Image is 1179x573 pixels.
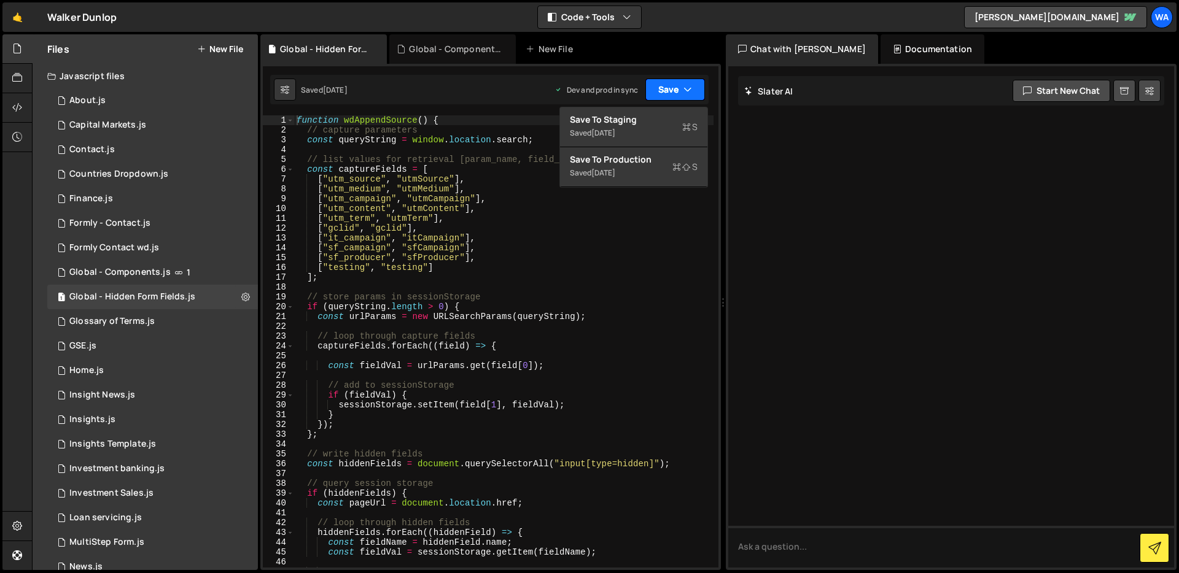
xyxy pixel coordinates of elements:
div: 13 [263,233,294,243]
div: 30 [263,400,294,410]
div: 41 [263,508,294,518]
div: 28 [263,380,294,390]
div: 42 [263,518,294,528]
button: Save [645,79,705,101]
div: GSE.js [69,340,96,352]
span: S [682,121,698,133]
div: Finance.js [69,193,113,204]
div: 2438/4759.js [47,137,258,162]
div: 4 [263,145,294,155]
div: 39 [263,488,294,498]
div: Investment Sales.js [69,488,154,499]
button: New File [197,44,243,54]
div: Formly Contact wd.js [69,242,159,253]
div: 45 [263,547,294,557]
div: 24 [263,341,294,351]
div: 2438/39600.js [47,530,258,555]
div: 17 [263,272,294,282]
div: 14 [263,243,294,253]
div: 2438/35907.js [47,432,258,456]
div: Global - Components.js [69,267,171,278]
div: 8 [263,184,294,194]
div: 2438/42302.js [47,236,258,260]
div: 38 [263,479,294,488]
div: 40 [263,498,294,508]
div: 25 [263,351,294,361]
div: 12 [263,223,294,233]
div: Insights.js [69,414,115,425]
div: 34 [263,439,294,449]
div: About.js [69,95,106,106]
div: 1 [263,115,294,125]
div: 2438/4587.js [47,334,258,358]
div: 5 [263,155,294,164]
button: Start new chat [1013,80,1110,102]
div: 27 [263,371,294,380]
h2: Files [47,42,69,56]
div: Global - Hidden Form Fields.js [69,291,195,302]
div: Documentation [881,34,984,64]
div: 2 [263,125,294,135]
div: 46 [263,557,294,567]
div: 31 [263,410,294,420]
div: Javascript files [33,64,258,88]
span: S [672,161,698,173]
div: 9 [263,194,294,204]
div: 29 [263,390,294,400]
div: 2438/4583.js [47,456,258,481]
div: Investment banking.js [69,463,165,474]
span: 1 [187,267,190,277]
div: 19 [263,292,294,302]
div: 10 [263,204,294,213]
div: Saved [570,166,698,180]
div: Formly - Contact.js [69,218,150,229]
div: Insights Template.js [69,439,156,450]
div: Global - Hidden Form Fields.js [280,43,372,55]
div: Loan servicing.js [69,512,142,523]
div: 32 [263,420,294,429]
a: Wa [1151,6,1173,28]
div: Dev and prod in sync [554,85,638,95]
div: 3 [263,135,294,145]
div: Contact.js [69,144,115,155]
div: [DATE] [591,167,615,178]
h2: Slater AI [744,85,793,97]
div: 6 [263,164,294,174]
div: 22 [263,321,294,331]
div: 20 [263,302,294,312]
div: 2438/4585.js [47,88,258,113]
div: Capital Markets.js [69,120,146,131]
div: 2438/9806.js [47,285,258,309]
div: [DATE] [591,128,615,138]
div: 2438/31670.js [47,309,258,334]
div: News.js [69,561,103,572]
div: Save to Staging [570,113,698,126]
div: 33 [263,429,294,439]
div: 2438/7617.js [47,383,258,407]
button: Save to StagingS Saved[DATE] [560,107,707,147]
button: Code + Tools [538,6,641,28]
div: 43 [263,528,294,537]
div: [DATE] [323,85,348,95]
div: 16 [263,263,294,272]
a: 🤙 [2,2,33,32]
div: 2438/5125.js [47,113,258,137]
div: Global - Components.js [409,43,501,55]
div: 2438/42155.js [47,211,258,236]
div: 35 [263,449,294,459]
div: 15 [263,253,294,263]
div: Insight News.js [69,390,135,401]
div: 2438/4580.js [47,506,258,530]
div: 7 [263,174,294,184]
div: 2438/33154.js [47,162,258,187]
div: Countries Dropdown.js [69,169,168,180]
div: Chat with [PERSON_NAME] [726,34,878,64]
div: Saved [301,85,348,95]
div: 2438/4133.js [47,358,258,383]
div: 11 [263,213,294,223]
div: Saved [570,126,698,140]
div: 18 [263,282,294,292]
div: Glossary of Terms.js [69,316,155,327]
div: 44 [263,537,294,547]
